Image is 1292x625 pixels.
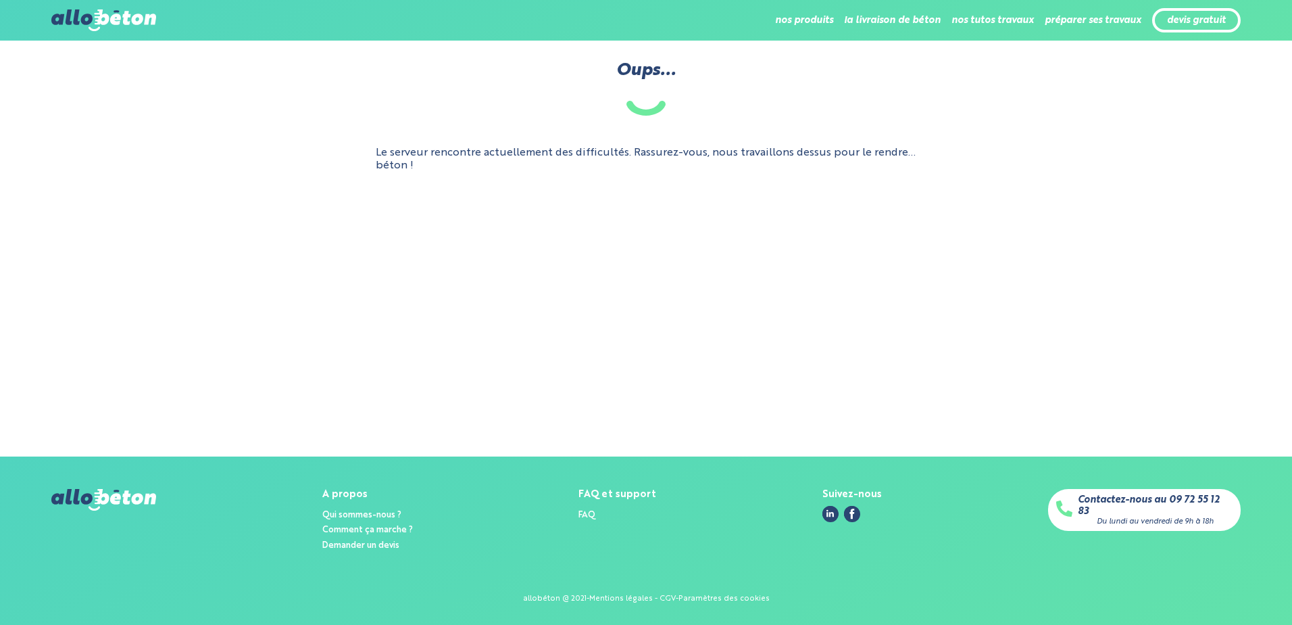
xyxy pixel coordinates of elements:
div: Du lundi au vendredi de 9h à 18h [1097,517,1214,526]
a: FAQ [578,511,595,519]
li: préparer ses travaux [1045,4,1141,37]
a: Mentions légales [589,595,653,603]
div: Suivez-nous [822,489,882,501]
a: devis gratuit [1167,15,1226,26]
span: - [655,595,657,603]
img: allobéton [51,9,155,31]
div: allobéton @ 2021 [523,595,587,603]
li: nos produits [775,4,833,37]
div: A propos [322,489,413,501]
div: FAQ et support [578,489,656,501]
a: Demander un devis [322,541,399,550]
div: - [676,595,678,603]
div: - [587,595,589,603]
a: Paramètres des cookies [678,595,770,603]
a: Contactez-nous au 09 72 55 12 83 [1078,494,1233,517]
iframe: Help widget launcher [1172,572,1277,610]
li: la livraison de béton [844,4,941,37]
a: Qui sommes-nous ? [322,511,401,519]
a: CGV [660,595,676,603]
p: Le serveur rencontre actuellement des difficultés. Rassurez-vous, nous travaillons dessus pour le... [376,147,916,172]
a: Comment ça marche ? [322,526,413,534]
img: allobéton [51,489,155,511]
li: nos tutos travaux [951,4,1034,37]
